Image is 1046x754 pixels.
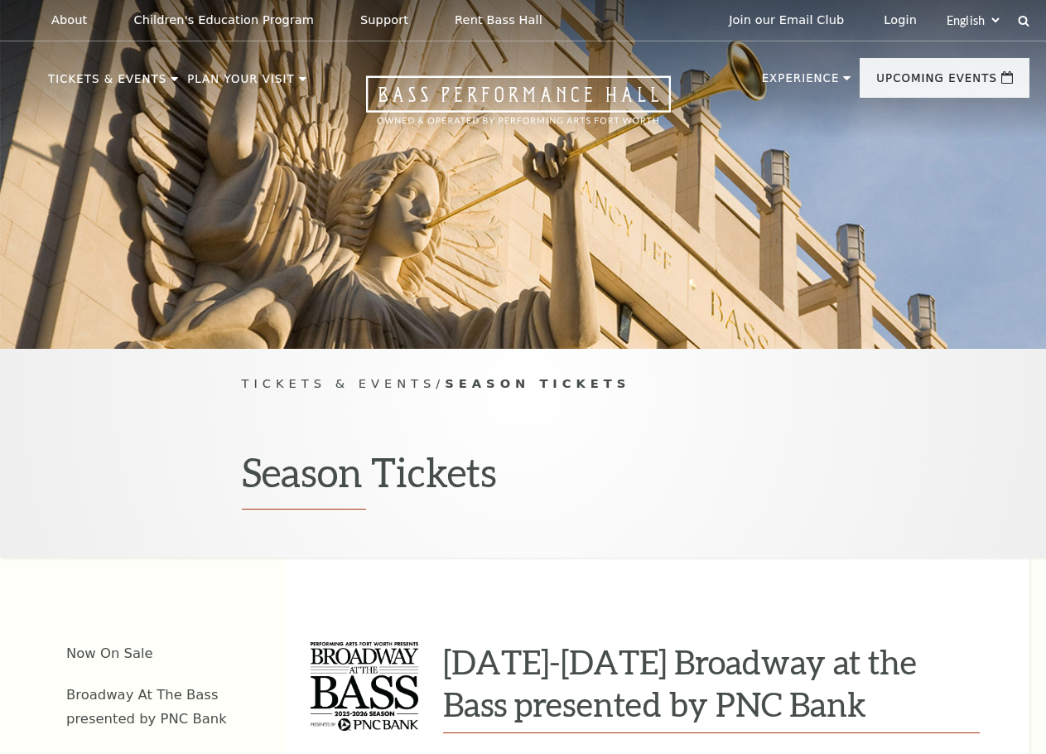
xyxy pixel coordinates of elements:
p: / [242,374,805,394]
p: Rent Bass Hall [455,13,542,27]
p: Plan Your Visit [187,74,295,94]
p: Tickets & Events [48,74,166,94]
p: Children's Education Program [133,13,314,27]
h3: [DATE]-[DATE] Broadway at the Bass presented by PNC Bank [443,640,980,725]
a: Broadway At The Bass presented by PNC Bank [66,687,227,727]
h1: Season Tickets [242,448,805,510]
p: Upcoming Events [876,73,997,93]
select: Select: [943,12,1002,28]
img: 2526-logo-stack-a_k.png [311,642,418,730]
p: Experience [762,73,840,93]
span: Tickets & Events [242,376,436,390]
p: Support [360,13,408,27]
a: Now On Sale [66,645,153,661]
p: About [51,13,87,27]
span: Season Tickets [445,376,630,390]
